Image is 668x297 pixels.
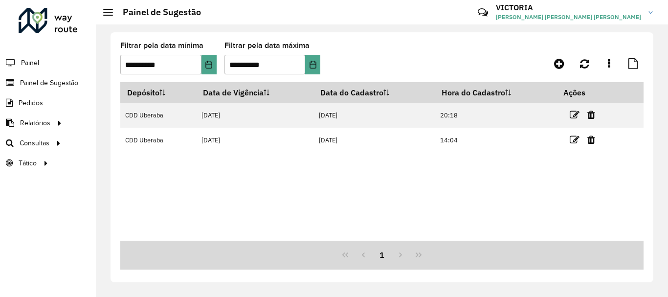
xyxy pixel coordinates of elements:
[314,82,435,103] th: Data do Cadastro
[196,128,313,153] td: [DATE]
[224,40,310,51] label: Filtrar pela data máxima
[587,133,595,146] a: Excluir
[435,128,557,153] td: 14:04
[557,82,616,103] th: Ações
[570,133,579,146] a: Editar
[314,103,435,128] td: [DATE]
[120,103,196,128] td: CDD Uberaba
[196,82,313,103] th: Data de Vigência
[472,2,493,23] a: Contato Rápido
[19,158,37,168] span: Tático
[120,128,196,153] td: CDD Uberaba
[20,78,78,88] span: Painel de Sugestão
[435,82,557,103] th: Hora do Cadastro
[21,58,39,68] span: Painel
[373,246,391,264] button: 1
[120,40,203,51] label: Filtrar pela data mínima
[120,82,196,103] th: Depósito
[201,55,217,74] button: Choose Date
[435,103,557,128] td: 20:18
[19,98,43,108] span: Pedidos
[496,3,641,12] h3: VICTORIA
[196,103,313,128] td: [DATE]
[570,108,579,121] a: Editar
[587,108,595,121] a: Excluir
[496,13,641,22] span: [PERSON_NAME] [PERSON_NAME] [PERSON_NAME]
[305,55,320,74] button: Choose Date
[20,138,49,148] span: Consultas
[20,118,50,128] span: Relatórios
[314,128,435,153] td: [DATE]
[113,7,201,18] h2: Painel de Sugestão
